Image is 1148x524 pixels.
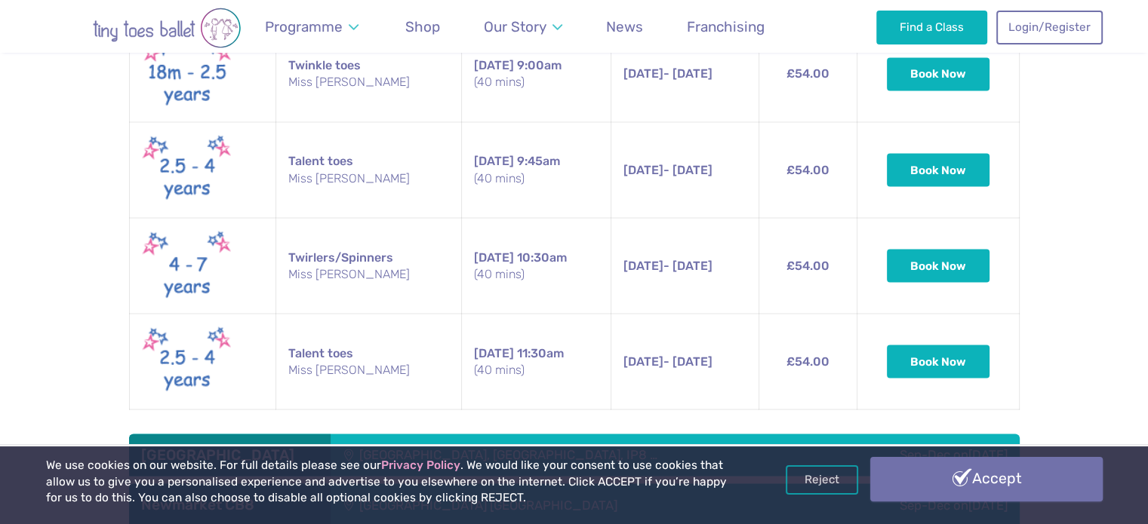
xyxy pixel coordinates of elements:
div: Sep-Dec on [826,434,1020,476]
img: Talent toes New (May 2025) [142,131,232,208]
span: Franchising [687,18,765,35]
small: (40 mins) [474,170,599,186]
a: Reject [786,465,858,494]
img: Talent toes New (May 2025) [142,323,232,400]
a: Accept [870,457,1103,501]
small: Miss [PERSON_NAME] [288,74,449,90]
td: £54.00 [759,26,857,122]
td: £54.00 [759,314,857,409]
span: [DATE] [474,154,514,168]
span: - [DATE] [623,162,712,176]
div: [GEOGRAPHIC_DATA], [GEOGRAPHIC_DATA], IP8 … [331,434,826,476]
a: Login/Register [996,11,1102,44]
a: Our Story [476,9,569,44]
small: (40 mins) [474,361,599,378]
small: Miss [PERSON_NAME] [288,361,449,378]
span: [DATE] [623,354,663,368]
span: Our Story [484,18,546,35]
td: 11:30am [461,314,611,409]
td: Talent toes [275,122,461,218]
td: £54.00 [759,122,857,218]
small: Miss [PERSON_NAME] [288,170,449,186]
small: Miss [PERSON_NAME] [288,265,449,282]
span: [DATE] [623,66,663,81]
img: tiny toes ballet [46,8,288,48]
small: (40 mins) [474,265,599,282]
button: Book Now [887,249,989,282]
span: - [DATE] [623,258,712,272]
img: Twirlers & Spinners New (May 2025) [142,227,232,304]
a: Franchising [680,9,772,44]
td: 9:00am [461,26,611,122]
span: [DATE] [474,345,514,360]
span: Shop [405,18,440,35]
img: Twinkle toes New (May 2025) [142,35,232,112]
span: [DATE] [474,58,514,72]
span: [DATE] [474,250,514,264]
td: Talent toes [275,314,461,409]
button: Book Now [887,57,989,90]
a: Shop [399,9,448,44]
a: Privacy Policy [381,458,460,472]
a: News [599,9,651,44]
td: £54.00 [759,218,857,314]
button: Book Now [887,345,989,378]
td: Twirlers/Spinners [275,218,461,314]
td: 10:30am [461,218,611,314]
a: Programme [258,9,366,44]
small: (40 mins) [474,74,599,90]
span: Programme [265,18,343,35]
span: News [606,18,643,35]
button: Book Now [887,153,989,186]
a: Find a Class [876,11,987,44]
span: [DATE] [623,258,663,272]
span: [DATE] [623,162,663,176]
span: - [DATE] [623,66,712,81]
span: - [DATE] [623,354,712,368]
td: Twinkle toes [275,26,461,122]
td: 9:45am [461,122,611,218]
p: We use cookies on our website. For full details please see our . We would like your consent to us... [46,458,733,507]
